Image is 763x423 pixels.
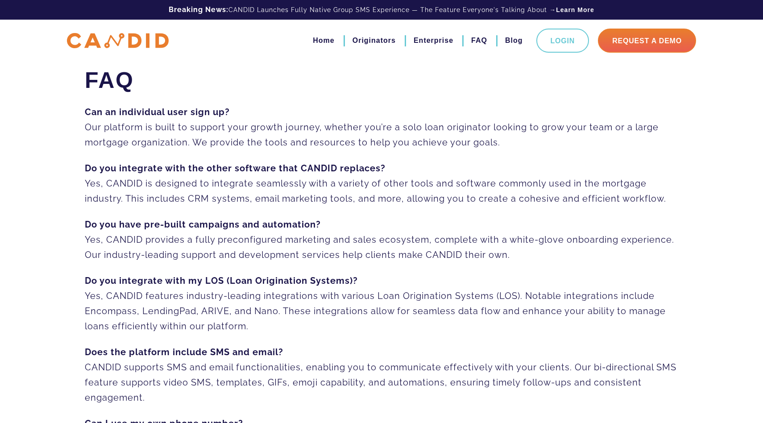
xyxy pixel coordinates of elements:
[471,33,487,48] a: FAQ
[85,67,678,94] h1: FAQ
[85,104,678,150] p: Our platform is built to support your growth journey, whether you’re a solo loan originator looki...
[414,33,453,48] a: Enterprise
[313,33,334,48] a: Home
[85,273,678,334] p: Yes, CANDID features industry-leading integrations with various Loan Origination Systems (LOS). N...
[85,161,678,206] p: Yes, CANDID is designed to integrate seamlessly with a variety of other tools and software common...
[352,33,396,48] a: Originators
[505,33,523,48] a: Blog
[85,347,283,357] strong: Does the platform include SMS and email?
[85,163,386,174] strong: Do you integrate with the other software that CANDID replaces?
[85,107,230,117] strong: Can an individual user sign up?
[85,219,321,230] strong: Do you have pre-built campaigns and automation?
[598,29,696,53] a: Request A Demo
[67,33,169,49] img: CANDID APP
[85,344,678,405] p: CANDID supports SMS and email functionalities, enabling you to communicate effectively with your ...
[85,217,678,262] p: Yes, CANDID provides a fully preconfigured marketing and sales ecosystem, complete with a white-g...
[169,5,228,14] b: Breaking News:
[536,29,589,53] a: Login
[556,5,594,14] a: Learn More
[85,275,358,286] strong: Do you integrate with my LOS (Loan Origination Systems)?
